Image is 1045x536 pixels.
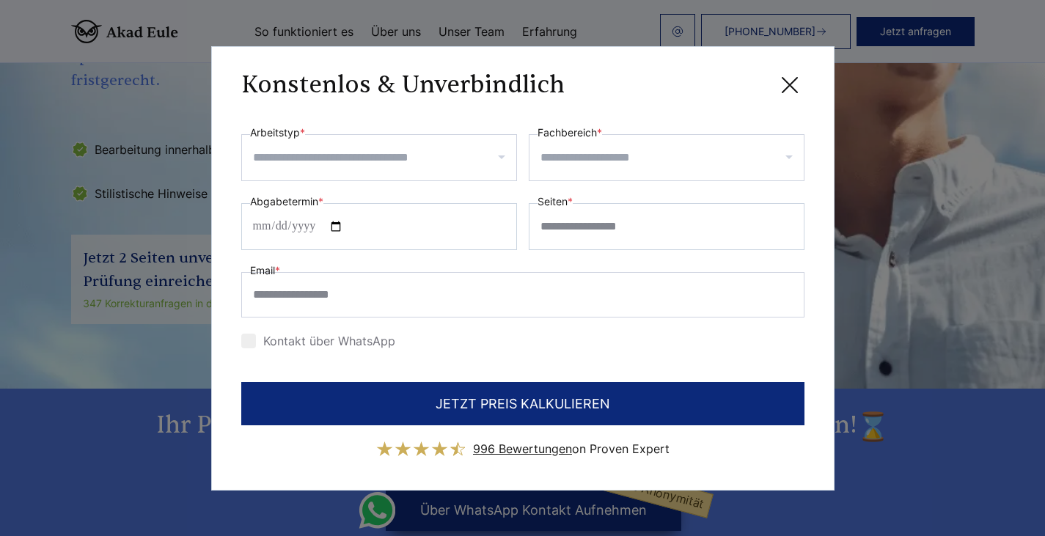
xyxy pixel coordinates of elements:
label: Kontakt über WhatsApp [241,334,395,348]
label: Abgabetermin [250,193,323,210]
button: JETZT PREIS KALKULIEREN [241,382,804,425]
label: Fachbereich [538,124,602,142]
span: 996 Bewertungen [473,441,572,456]
label: Seiten [538,193,573,210]
div: on Proven Expert [473,437,670,460]
label: Arbeitstyp [250,124,305,142]
h3: Konstenlos & Unverbindlich [241,70,565,100]
label: Email [250,262,280,279]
